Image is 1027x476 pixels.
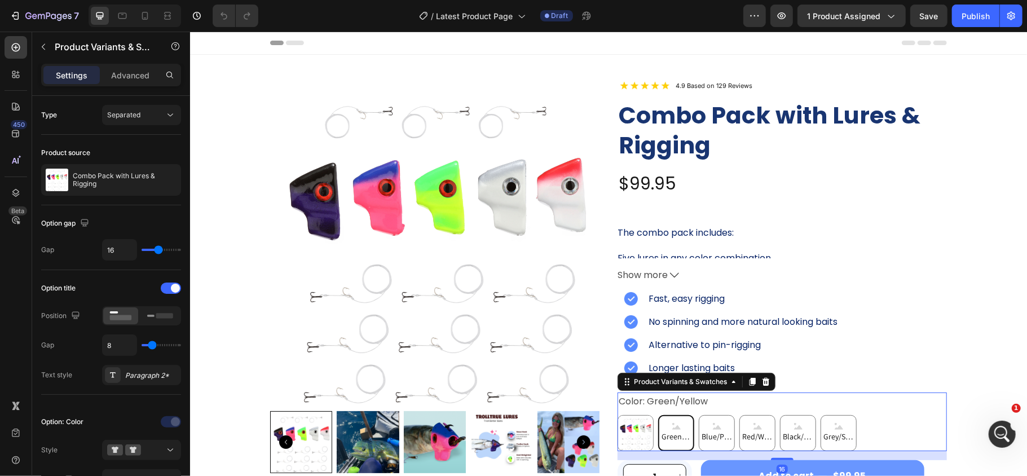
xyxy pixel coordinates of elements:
input: Auto [103,335,136,355]
span: Save [920,11,938,21]
span: Separated [107,111,140,119]
h2: Alternative to pin-rigging [457,307,757,321]
div: $99.95 [427,136,487,169]
span: Red/White [550,398,585,412]
input: quantity [445,433,484,457]
span: Latest Product Page [437,10,513,22]
div: Option: Color [41,417,83,427]
div: Option gap [41,216,91,231]
span: Green/Yellow [469,398,503,412]
div: Option title [41,283,76,293]
button: Separated [102,105,181,125]
img: product feature img [46,169,68,191]
button: increment [484,433,496,457]
div: 450 [11,120,27,129]
span: 1 [1012,404,1021,413]
div: Gap [41,340,54,350]
iframe: To enrich screen reader interactions, please activate Accessibility in Grammarly extension settings [190,32,1027,476]
button: decrement [434,433,445,457]
iframe: Intercom live chat [989,421,1016,448]
span: / [431,10,434,22]
button: Carousel Next Arrow [387,404,400,417]
button: 1 product assigned [797,5,906,27]
button: Save [910,5,947,27]
span: Blue/Pink [509,398,544,412]
h2: Longer lasting baits [457,330,757,344]
img: gempages_471751442911200288-f84dce71-5bc2-4504-a330-bdf9e6c76a67.png [434,261,448,274]
span: Draft [552,11,568,21]
div: Text style [41,370,72,380]
div: Undo/Redo [213,5,258,27]
h2: Fast, easy rigging [457,261,757,275]
div: Product source [41,148,90,158]
span: 1 product assigned [807,10,880,22]
div: $99.95 [642,435,677,454]
div: The combo pack includes: Five lures in any color combination Four packs of TrollTrue's recommende... [427,193,757,235]
p: Combo Pack with Lures & Rigging [73,172,177,188]
div: Type [41,110,57,120]
img: gempages_471751442911200288-f84dce71-5bc2-4504-a330-bdf9e6c76a67.png [434,284,448,297]
span: Black/Purple [590,398,625,412]
p: Advanced [111,69,149,81]
div: Style [41,445,58,455]
span: Show more [427,236,478,252]
img: gempages_471751442911200288-f84dce71-5bc2-4504-a330-bdf9e6c76a67.png [434,330,448,343]
div: Gap [41,245,54,255]
div: Add to cart [568,437,624,453]
p: Product Variants & Swatches [55,40,151,54]
span: Grey/Silver [631,398,666,412]
p: Settings [56,69,87,81]
div: Paragraph 2* [125,371,178,381]
button: Publish [952,5,999,27]
img: gempages_471751442911200288-c11e075a-18c1-4cbb-a500-39b6e09d2cd8.webp [427,46,482,62]
div: Beta [8,206,27,215]
h2: Combo Pack with Lures & Rigging [427,68,757,130]
legend: Color: Green/Yellow [427,361,519,380]
h2: No spinning and more natural looking baits [457,284,757,298]
div: 16 [587,433,598,442]
button: 7 [5,5,84,27]
button: Add to cart [511,429,734,461]
img: gempages_471751442911200288-f84dce71-5bc2-4504-a330-bdf9e6c76a67.png [434,307,448,320]
h2: 4.9 Based on 129 Reviews [485,49,757,59]
input: Auto [103,240,136,260]
p: 7 [74,9,79,23]
button: Show more [427,236,757,252]
div: Publish [962,10,990,22]
div: Product Variants & Swatches [442,345,539,355]
div: Position [41,308,82,324]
